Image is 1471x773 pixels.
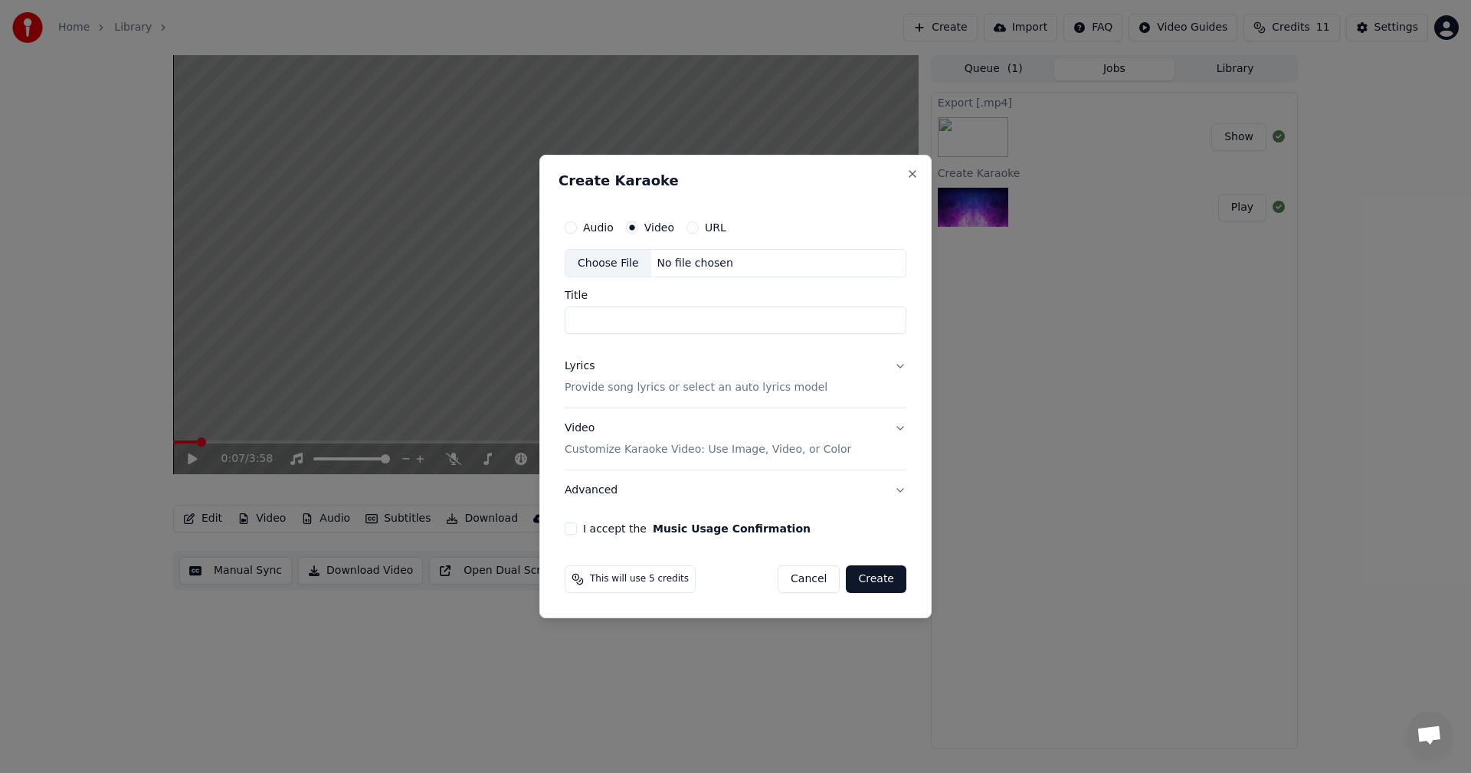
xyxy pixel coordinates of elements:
[559,174,912,188] h2: Create Karaoke
[565,290,906,301] label: Title
[565,359,595,375] div: Lyrics
[565,381,827,396] p: Provide song lyrics or select an auto lyrics model
[565,250,651,277] div: Choose File
[778,565,840,593] button: Cancel
[653,523,811,534] button: I accept the
[565,442,851,457] p: Customize Karaoke Video: Use Image, Video, or Color
[651,256,739,271] div: No file chosen
[705,222,726,233] label: URL
[846,565,906,593] button: Create
[565,470,906,510] button: Advanced
[583,523,811,534] label: I accept the
[590,573,689,585] span: This will use 5 credits
[565,347,906,408] button: LyricsProvide song lyrics or select an auto lyrics model
[583,222,614,233] label: Audio
[565,409,906,470] button: VideoCustomize Karaoke Video: Use Image, Video, or Color
[565,421,851,458] div: Video
[644,222,674,233] label: Video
